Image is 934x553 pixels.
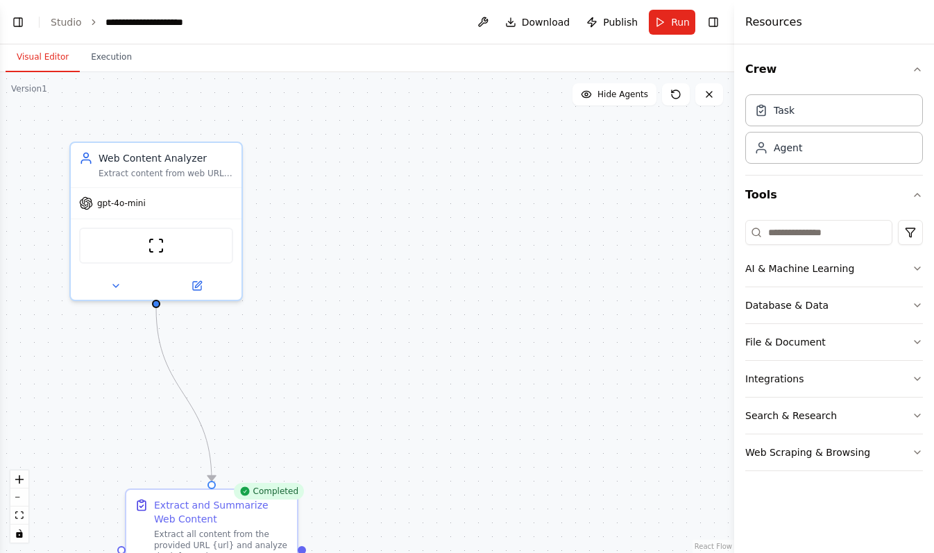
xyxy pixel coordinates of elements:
[745,176,923,214] button: Tools
[745,372,804,386] div: Integrations
[745,14,802,31] h4: Resources
[51,17,82,28] a: Studio
[745,287,923,323] button: Database & Data
[10,470,28,488] button: zoom in
[10,470,28,543] div: React Flow controls
[745,434,923,470] button: Web Scraping & Browsing
[154,498,289,526] div: Extract and Summarize Web Content
[745,409,837,423] div: Search & Research
[745,398,923,434] button: Search & Research
[148,237,164,254] img: ScrapeWebsiteTool
[69,142,243,301] div: Web Content AnalyzerExtract content from web URLs and create comprehensive summaries highlighting...
[603,15,638,29] span: Publish
[671,15,690,29] span: Run
[6,43,80,72] button: Visual Editor
[745,50,923,89] button: Crew
[80,43,143,72] button: Execution
[51,15,183,29] nav: breadcrumb
[8,12,28,32] button: Show left sidebar
[99,151,233,165] div: Web Content Analyzer
[97,198,146,209] span: gpt-4o-mini
[11,83,47,94] div: Version 1
[745,89,923,175] div: Crew
[581,10,643,35] button: Publish
[10,507,28,525] button: fit view
[158,278,236,294] button: Open in side panel
[99,168,233,179] div: Extract content from web URLs and create comprehensive summaries highlighting the essential parts...
[522,15,570,29] span: Download
[234,483,304,500] div: Completed
[695,543,732,550] a: React Flow attribution
[704,12,723,32] button: Hide right sidebar
[149,308,219,481] g: Edge from bafa04cf-9fbc-4369-981b-91a4b18df42a to c0215930-b3a5-45ea-a860-e44742a27e70
[745,324,923,360] button: File & Document
[745,214,923,482] div: Tools
[745,335,826,349] div: File & Document
[597,89,648,100] span: Hide Agents
[745,298,829,312] div: Database & Data
[745,445,870,459] div: Web Scraping & Browsing
[572,83,656,105] button: Hide Agents
[649,10,695,35] button: Run
[10,525,28,543] button: toggle interactivity
[745,262,854,275] div: AI & Machine Learning
[745,361,923,397] button: Integrations
[774,141,802,155] div: Agent
[745,250,923,287] button: AI & Machine Learning
[10,488,28,507] button: zoom out
[774,103,795,117] div: Task
[500,10,576,35] button: Download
